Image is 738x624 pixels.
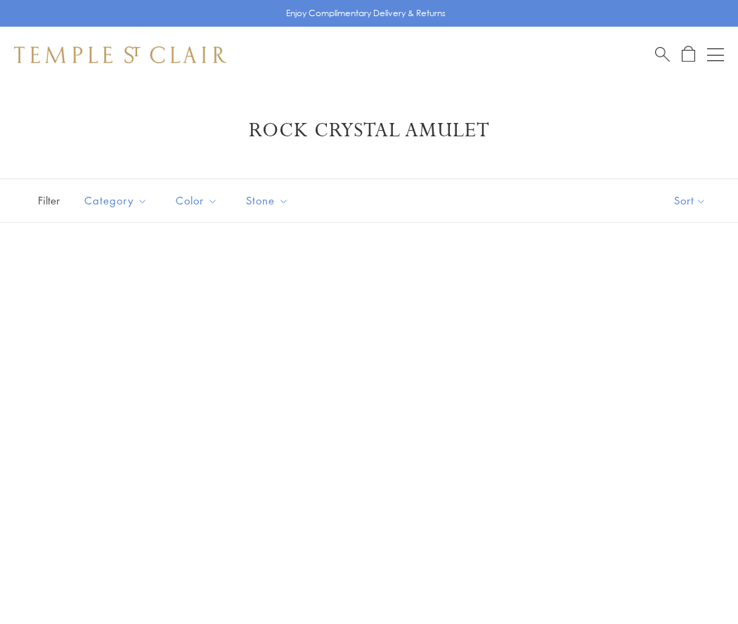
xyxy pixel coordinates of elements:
[682,46,695,63] a: Open Shopping Bag
[14,46,226,63] img: Temple St. Clair
[707,46,724,63] button: Open navigation
[77,192,158,209] span: Category
[235,185,299,216] button: Stone
[642,179,738,222] button: Show sort by
[655,46,670,63] a: Search
[165,185,228,216] button: Color
[239,192,299,209] span: Stone
[35,118,703,143] h1: Rock Crystal Amulet
[169,192,228,209] span: Color
[286,6,446,20] p: Enjoy Complimentary Delivery & Returns
[74,185,158,216] button: Category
